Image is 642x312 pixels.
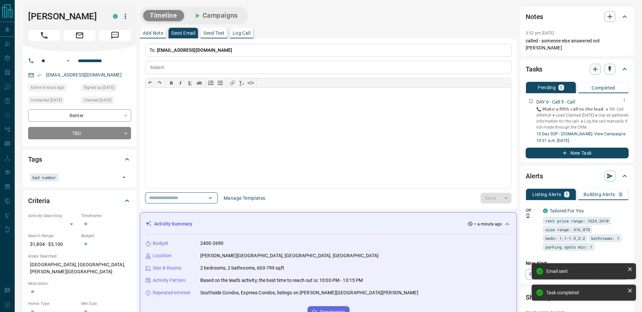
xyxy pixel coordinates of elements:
div: Tue Jul 29 2025 [81,97,131,106]
button: Timeline [143,10,184,21]
span: beds: 1.1-1.9,2-2 [545,235,585,242]
span: bathrooms: 1 [591,235,619,242]
button: 𝐔 [185,78,195,88]
div: Tasks [526,61,629,77]
button: New Task [526,148,629,158]
p: Southside Condos, Express Condos, listings on [PERSON_NAME][GEOGRAPHIC_DATA][PERSON_NAME] [200,289,418,296]
p: 1 [565,192,568,197]
p: Subject: [150,64,165,70]
h2: Notes [526,11,543,22]
p: Completed [592,86,615,90]
button: 🔗 [227,78,237,88]
span: Active 4 hours ago [30,84,64,91]
p: Pending [538,85,556,90]
span: Call [28,30,60,41]
button: 𝑰 [176,78,185,88]
span: size range: 416,878 [545,226,590,233]
div: condos.ca [113,14,118,19]
p: To: [145,44,512,57]
p: Location [153,252,172,259]
div: Renter [28,109,131,122]
p: [PERSON_NAME][GEOGRAPHIC_DATA], [GEOGRAPHIC_DATA], [GEOGRAPHIC_DATA] [200,252,379,259]
div: TBD [28,127,131,139]
h2: Tags [28,154,42,165]
span: 𝐔 [188,80,192,86]
a: Tailored For You [550,208,584,213]
a: Property [526,269,560,280]
span: Signed up [DATE] [84,84,114,91]
p: 3:52 pm [DATE] [526,31,554,35]
p: Timeframe: [81,213,131,219]
span: Contacted [DATE] [30,97,62,104]
button: Numbered list [206,78,216,88]
div: Criteria [28,193,131,209]
div: split button [480,193,512,203]
p: 2400-2690 [200,240,223,247]
p: Based on the lead's activity, the best time to reach out is: 10:00 PM - 10:15 PM [200,277,363,284]
p: Budget: [81,233,131,239]
p: Building Alerts [583,192,615,197]
button: Bullet list [216,78,225,88]
button: 𝐁 [167,78,176,88]
div: Showings [526,289,629,305]
span: Claimed [DATE] [84,97,111,104]
button: ab [195,78,204,88]
div: condos.ca [543,208,548,213]
p: called - someone else answered not [PERSON_NAME] [526,37,629,51]
p: Search Range: [28,233,78,239]
button: Open [119,173,129,182]
div: Tags [28,151,131,167]
p: Repeated Interest [153,289,190,296]
div: Fri Aug 15 2025 [28,84,78,93]
button: T̲ₓ [237,78,246,88]
p: 2 bedrooms, 2 bathrooms, 600-799 sqft [200,265,284,272]
p: Motivation: [28,281,131,287]
p: Log Call [233,31,250,35]
p: $1,804 - $3,100 [28,239,78,250]
button: Campaigns [187,10,244,21]
span: bad number [32,174,56,181]
p: Off [526,207,539,213]
span: parking spots min: 1 [545,244,592,250]
span: Email [64,30,96,41]
p: Listing Alerts [532,192,561,197]
a: 10 Day SOP - [DOMAIN_NAME]- View Campaigns [536,132,626,136]
p: Areas Searched: [28,253,131,259]
p: 0 [619,192,622,197]
svg: Email Verified [37,73,41,77]
span: rent price range: 1624,3410 [545,217,609,224]
span: [EMAIL_ADDRESS][DOMAIN_NAME] [157,47,232,53]
p: [GEOGRAPHIC_DATA], [GEOGRAPHIC_DATA], [PERSON_NAME][GEOGRAPHIC_DATA] [28,259,131,277]
button: </> [246,78,255,88]
button: ↷ [155,78,164,88]
p: 📞 𝗠𝗮𝗸𝗲 𝗮 𝗳𝗶𝗳𝘁𝗵 𝗰𝗮𝗹𝗹 𝘁𝗼 𝘁𝗵𝗲 𝗹𝗲𝗮𝗱. ● 5th Call Attempt ‎● Lead Claimed [DATE] ● Use all gathered inf... [536,106,629,130]
div: Notes [526,9,629,25]
h2: Showings [526,292,554,303]
button: Open [64,57,72,65]
p: Size & Rooms [153,265,182,272]
h2: Alerts [526,171,543,181]
p: New Alert: [526,260,629,267]
button: ↶ [145,78,155,88]
p: 1 [560,85,562,90]
p: Min Size: [81,301,131,307]
p: 10:51 a.m. [DATE] [536,138,629,144]
button: Manage Templates [220,193,269,203]
p: Activity Pattern [153,277,186,284]
div: Task completed [546,290,625,295]
button: Open [206,193,215,203]
h2: Tasks [526,64,542,74]
div: Email sent [546,269,625,274]
p: Home Type: [28,301,78,307]
a: [EMAIL_ADDRESS][DOMAIN_NAME] [46,72,122,77]
div: Activity Summary< a minute ago [145,218,511,230]
svg: Push Notification Only [526,213,530,218]
div: Tue Jul 29 2025 [81,84,131,93]
p: < a minute ago [474,221,502,227]
p: Send Text [203,31,225,35]
div: Tue Aug 12 2025 [28,97,78,106]
p: Budget [153,240,168,247]
p: Send Email [171,31,195,35]
p: Activity Summary [154,220,192,227]
p: Actively Searching: [28,213,78,219]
